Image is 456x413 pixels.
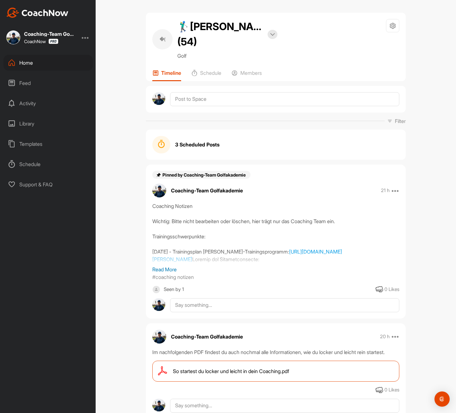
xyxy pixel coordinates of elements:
div: Support & FAQ [3,177,93,192]
div: Feed [3,75,93,91]
p: Schedule [200,70,221,76]
p: Filter [395,117,406,125]
img: arrow-down [270,33,275,36]
p: Coaching-Team Golfakademie [171,187,243,194]
div: Coaching Notizen Wichtig: Bitte nicht bearbeiten oder löschen, hier trägt nur das Coaching Team e... [152,202,399,266]
h2: 🏌‍♂[PERSON_NAME] (54) [177,19,263,49]
div: Open Intercom Messenger [434,391,450,407]
p: Coaching-Team Golfakademie [171,333,243,340]
img: avatar [152,92,165,105]
a: So startest du locker und leicht in dein Coaching.pdf [152,361,399,382]
div: Activity [3,95,93,111]
div: Schedule [3,156,93,172]
img: square_76f96ec4196c1962453f0fa417d3756b.jpg [6,30,20,44]
span: So startest du locker und leicht in dein Coaching.pdf [173,367,289,375]
div: �( [152,29,173,49]
img: pin [156,172,161,177]
p: 21 h [381,187,389,194]
p: #coaching notizen [152,273,194,281]
div: 0 Likes [384,286,399,293]
img: avatar [152,298,165,311]
div: Templates [3,136,93,152]
p: 20 h [380,333,389,340]
div: Seen by 1 [164,286,184,294]
img: avatar [152,399,165,412]
img: avatar [152,330,166,344]
span: Pinned by Coaching-Team Golfakademie [162,172,247,177]
img: CoachNow [6,8,68,18]
div: Coaching-Team Golfakademie [24,31,75,36]
div: Home [3,55,93,71]
p: Read More [152,266,399,273]
div: 0 Likes [384,386,399,394]
img: square_default-ef6cabf814de5a2bf16c804365e32c732080f9872bdf737d349900a9daf73cf9.png [152,286,160,294]
strong: 3 Scheduled Posts [175,141,219,148]
p: Members [240,70,262,76]
div: CoachNow [24,39,58,44]
p: Timeline [161,70,181,76]
div: Im nachfolgenden PDF findest du auch nochmal alle Informationen, wie du locker und leicht rein st... [152,348,399,356]
img: CoachNow Pro [48,39,58,44]
div: Library [3,116,93,132]
p: Golf [177,52,277,60]
img: avatar [152,184,166,197]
